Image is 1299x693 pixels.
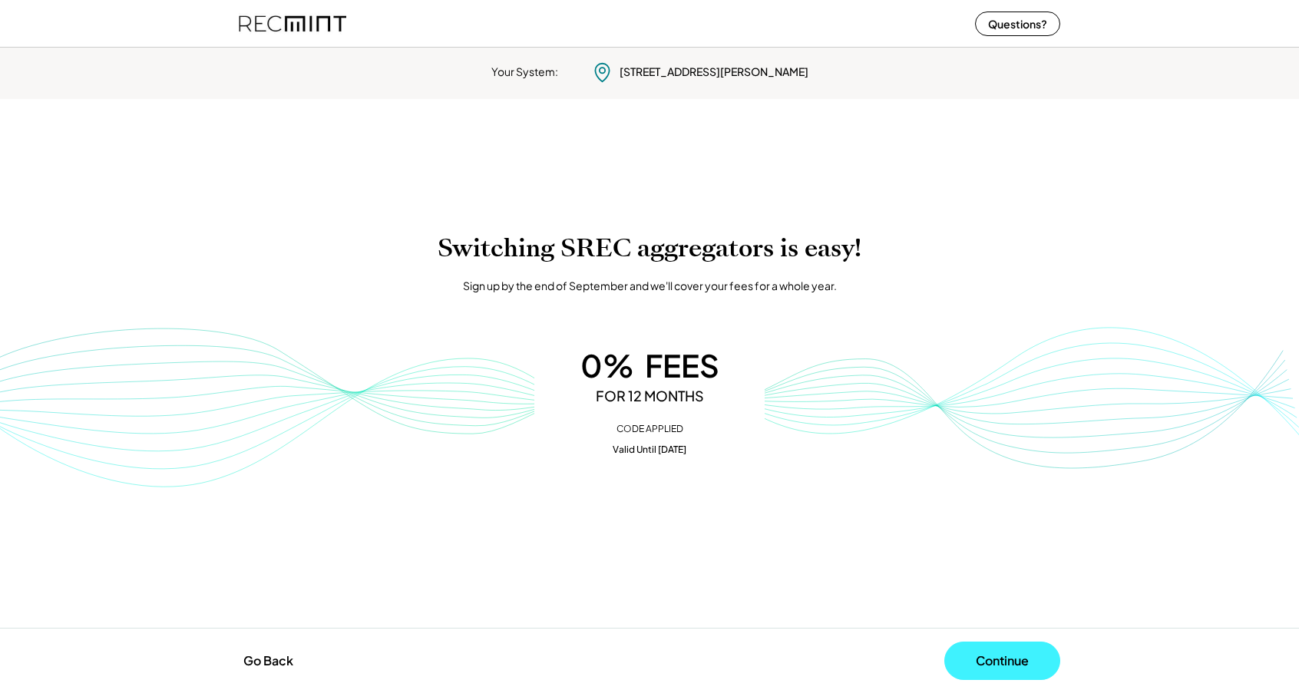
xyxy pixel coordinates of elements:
div: Valid Until [DATE] [550,444,749,455]
h1: Switching SREC aggregators is easy! [15,233,1284,263]
div: Your System: [491,64,558,80]
div: FOR 12 MONTHS [550,388,749,404]
div: 0% FEES [550,347,749,384]
button: Go Back [239,644,298,678]
div: [STREET_ADDRESS][PERSON_NAME] [620,64,808,80]
button: Questions? [975,12,1060,36]
button: Continue [944,642,1060,680]
div: Sign up by the end of September and we'll cover your fees for a whole year. [463,279,837,294]
img: recmint-logotype%403x%20%281%29.jpeg [239,3,346,44]
div: CODE APPLIED [550,424,749,434]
